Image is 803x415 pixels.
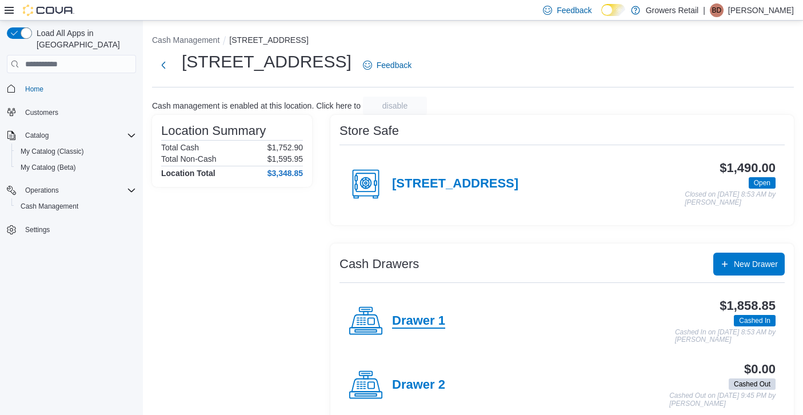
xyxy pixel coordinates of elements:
[734,315,776,326] span: Cashed In
[21,82,48,96] a: Home
[161,143,199,152] h6: Total Cash
[754,178,770,188] span: Open
[21,163,76,172] span: My Catalog (Beta)
[2,127,141,143] button: Catalog
[16,199,136,213] span: Cash Management
[25,131,49,140] span: Catalog
[11,143,141,159] button: My Catalog (Classic)
[21,106,63,119] a: Customers
[11,198,141,214] button: Cash Management
[744,362,776,376] h3: $0.00
[21,183,136,197] span: Operations
[710,3,724,17] div: Ben Dick
[21,183,63,197] button: Operations
[720,299,776,313] h3: $1,858.85
[25,186,59,195] span: Operations
[377,59,412,71] span: Feedback
[23,5,74,16] img: Cova
[21,105,136,119] span: Customers
[25,85,43,94] span: Home
[339,257,419,271] h3: Cash Drawers
[21,81,136,95] span: Home
[21,222,136,237] span: Settings
[339,124,399,138] h3: Store Safe
[25,225,50,234] span: Settings
[152,54,175,77] button: Next
[392,314,445,329] h4: Drawer 1
[728,3,794,17] p: [PERSON_NAME]
[267,169,303,178] h4: $3,348.85
[557,5,592,16] span: Feedback
[2,104,141,121] button: Customers
[16,145,89,158] a: My Catalog (Classic)
[152,35,219,45] button: Cash Management
[21,223,54,237] a: Settings
[21,129,53,142] button: Catalog
[182,50,351,73] h1: [STREET_ADDRESS]
[712,3,722,17] span: BD
[685,191,776,206] p: Closed on [DATE] 8:53 AM by [PERSON_NAME]
[2,182,141,198] button: Operations
[669,392,776,408] p: Cashed Out on [DATE] 9:45 PM by [PERSON_NAME]
[21,147,84,156] span: My Catalog (Classic)
[749,177,776,189] span: Open
[703,3,705,17] p: |
[392,177,518,191] h4: [STREET_ADDRESS]
[152,101,361,110] p: Cash management is enabled at this location. Click here to
[161,169,215,178] h4: Location Total
[392,378,445,393] h4: Drawer 2
[25,108,58,117] span: Customers
[7,75,136,268] nav: Complex example
[21,129,136,142] span: Catalog
[32,27,136,50] span: Load All Apps in [GEOGRAPHIC_DATA]
[229,35,308,45] button: [STREET_ADDRESS]
[720,161,776,175] h3: $1,490.00
[358,54,416,77] a: Feedback
[713,253,785,276] button: New Drawer
[11,159,141,175] button: My Catalog (Beta)
[363,97,427,115] button: disable
[729,378,776,390] span: Cashed Out
[2,221,141,238] button: Settings
[646,3,699,17] p: Growers Retail
[267,154,303,163] p: $1,595.95
[601,4,625,16] input: Dark Mode
[21,202,78,211] span: Cash Management
[382,100,408,111] span: disable
[734,258,778,270] span: New Drawer
[161,124,266,138] h3: Location Summary
[675,329,776,344] p: Cashed In on [DATE] 8:53 AM by [PERSON_NAME]
[267,143,303,152] p: $1,752.90
[16,161,136,174] span: My Catalog (Beta)
[734,379,770,389] span: Cashed Out
[161,154,217,163] h6: Total Non-Cash
[152,34,794,48] nav: An example of EuiBreadcrumbs
[739,316,770,326] span: Cashed In
[16,145,136,158] span: My Catalog (Classic)
[2,80,141,97] button: Home
[16,199,83,213] a: Cash Management
[16,161,81,174] a: My Catalog (Beta)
